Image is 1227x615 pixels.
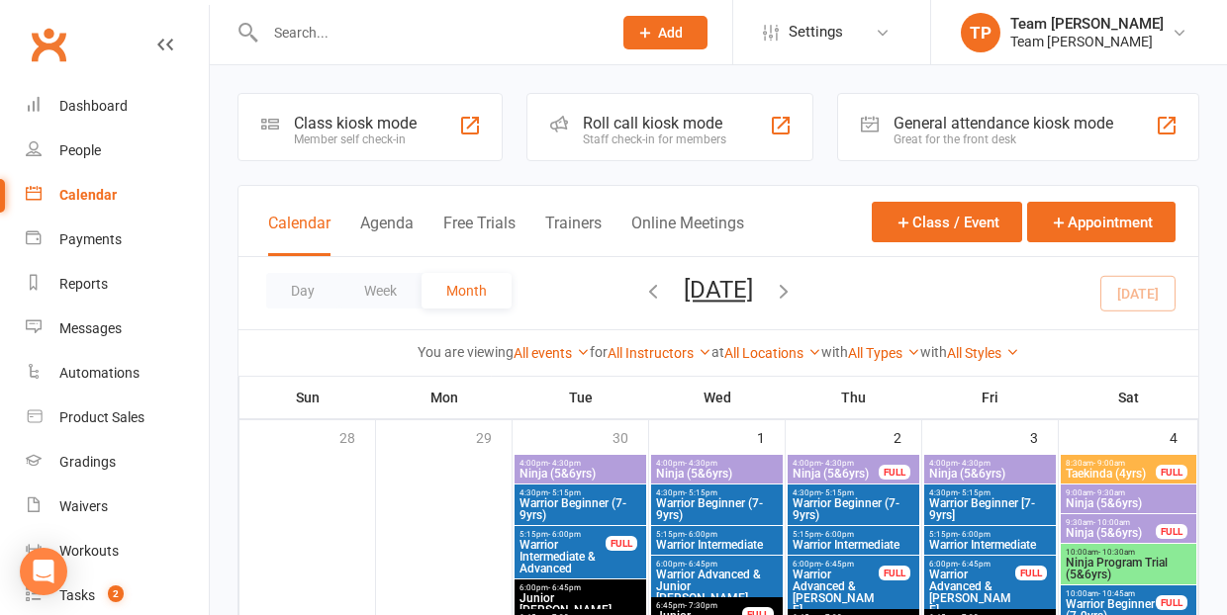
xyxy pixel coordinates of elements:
span: Ninja (5&6yrs) [1065,497,1192,509]
div: FULL [606,536,637,551]
a: All Styles [947,345,1019,361]
div: Staff check-in for members [583,132,726,146]
strong: for [590,344,608,360]
th: Sun [239,377,376,418]
span: - 6:00pm [958,530,991,539]
span: - 4:30pm [821,459,854,468]
span: 9:30am [1065,518,1157,527]
a: Clubworx [24,20,73,69]
span: 6:45pm [655,601,743,610]
span: Settings [789,10,843,54]
div: Gradings [59,454,116,470]
span: 5:15pm [519,530,607,539]
div: FULL [879,566,910,580]
button: Calendar [268,214,330,256]
div: 29 [476,420,512,453]
button: Class / Event [872,202,1022,242]
span: 5:15pm [928,530,1052,539]
a: All Locations [724,345,821,361]
span: Ninja (5&6yrs) [519,468,642,480]
span: 9:00am [1065,488,1192,497]
span: - 5:15pm [685,488,717,497]
th: Thu [786,377,922,418]
button: Week [339,273,422,308]
span: Ninja (5&6yrs) [655,468,779,480]
span: - 10:45am [1098,589,1135,598]
span: - 6:45pm [685,560,717,569]
span: 4:00pm [792,459,880,468]
a: Gradings [26,440,209,484]
input: Search... [259,19,598,46]
span: Add [658,25,683,41]
th: Fri [922,377,1059,418]
span: 6:00pm [792,560,880,569]
span: - 7:30pm [685,601,717,610]
a: Automations [26,351,209,395]
div: TP [961,13,1000,52]
span: Ninja (5&6yrs) [792,468,880,480]
span: - 6:00pm [548,530,581,539]
a: Payments [26,218,209,262]
strong: at [711,344,724,360]
button: Add [623,16,708,49]
span: - 6:45pm [958,560,991,569]
div: FULL [1015,566,1047,580]
a: Calendar [26,173,209,218]
div: 28 [339,420,375,453]
span: - 4:30pm [685,459,717,468]
a: Workouts [26,529,209,573]
button: [DATE] [684,276,753,304]
div: People [59,142,101,158]
div: Roll call kiosk mode [583,114,726,132]
span: 4:00pm [655,459,779,468]
div: 2 [894,420,921,453]
span: - 9:00am [1093,459,1125,468]
div: Workouts [59,543,119,559]
span: 10:00am [1065,589,1157,598]
span: 5:15pm [655,530,779,539]
div: Team [PERSON_NAME] [1010,15,1164,33]
span: 10:00am [1065,548,1192,557]
a: All events [514,345,590,361]
span: - 5:15pm [548,488,581,497]
span: 4:00pm [928,459,1052,468]
span: 5:15pm [792,530,915,539]
a: Reports [26,262,209,307]
button: Day [266,273,339,308]
div: Automations [59,365,140,381]
div: 3 [1030,420,1058,453]
span: - 6:00pm [821,530,854,539]
span: Ninja Program Trial (5&6yrs) [1065,557,1192,580]
a: Product Sales [26,395,209,440]
span: Warrior Beginner (7-9yrs) [519,497,642,521]
div: Messages [59,320,122,336]
span: 4:30pm [928,488,1052,497]
span: 8:30am [1065,459,1157,468]
span: - 6:45pm [821,560,854,569]
span: - 6:45pm [548,583,581,592]
span: Ninja (5&6yrs) [928,468,1052,480]
a: Messages [26,307,209,351]
a: All Types [848,345,920,361]
span: Warrior Beginner (7-9yrs) [792,497,915,521]
div: 1 [757,420,785,453]
button: Free Trials [443,214,516,256]
button: Appointment [1027,202,1176,242]
div: Class kiosk mode [294,114,417,132]
div: 4 [1170,420,1197,453]
span: Warrior Intermediate & Advanced [519,539,607,574]
th: Sat [1059,377,1198,418]
button: Agenda [360,214,414,256]
span: 4:30pm [655,488,779,497]
div: Tasks [59,587,95,603]
div: FULL [1156,524,1187,539]
button: Month [422,273,512,308]
button: Trainers [545,214,602,256]
span: - 6:00pm [685,530,717,539]
span: 4:00pm [519,459,642,468]
strong: You are viewing [418,344,514,360]
div: Team [PERSON_NAME] [1010,33,1164,50]
span: Taekinda (4yrs) [1065,468,1157,480]
span: - 10:30am [1098,548,1135,557]
div: FULL [879,465,910,480]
